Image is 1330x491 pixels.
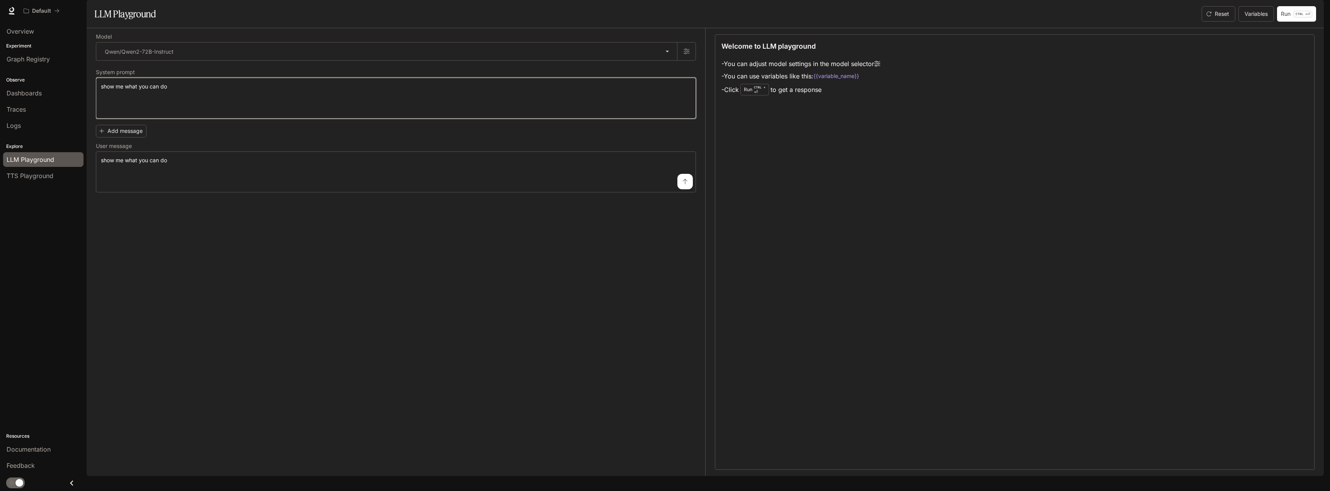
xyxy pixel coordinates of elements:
h1: LLM Playground [94,6,156,22]
p: Welcome to LLM playground [721,41,816,51]
li: - You can adjust model settings in the model selector [721,58,880,70]
p: User message [96,143,132,149]
p: Model [96,34,112,39]
code: {{variable_name}} [813,72,859,80]
button: All workspaces [20,3,63,19]
p: Default [32,8,51,14]
p: CTRL + [1296,12,1307,16]
li: - You can use variables like this: [721,70,880,82]
div: Run [740,84,769,95]
p: System prompt [96,70,135,75]
p: Qwen/Qwen2-72B-Instruct [105,48,174,56]
p: ⏎ [754,85,766,94]
button: Reset [1202,6,1235,22]
div: Qwen/Qwen2-72B-Instruct [96,42,677,60]
p: CTRL + [754,85,766,90]
li: - Click to get a response [721,82,880,97]
p: ⏎ [1294,11,1312,17]
button: RunCTRL +⏎ [1277,6,1316,22]
button: Add message [96,125,147,138]
button: Variables [1238,6,1274,22]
